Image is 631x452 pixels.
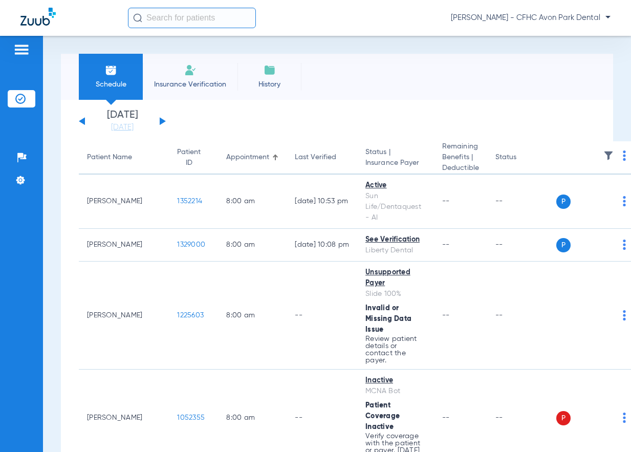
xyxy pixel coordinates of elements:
td: 8:00 AM [218,262,287,370]
span: 1352214 [177,198,202,205]
span: [PERSON_NAME] - CFHC Avon Park Dental [451,13,611,23]
div: MCNA Bot [365,386,426,397]
td: -- [487,262,556,370]
td: [PERSON_NAME] [79,175,169,229]
span: P [556,238,571,252]
img: Zuub Logo [20,8,56,26]
iframe: Chat Widget [580,403,631,452]
td: [PERSON_NAME] [79,229,169,262]
td: -- [287,262,357,370]
div: Last Verified [295,152,336,163]
td: 8:00 AM [218,175,287,229]
td: -- [487,175,556,229]
span: P [556,195,571,209]
td: [PERSON_NAME] [79,262,169,370]
div: Inactive [365,375,426,386]
div: Appointment [226,152,278,163]
span: 1225603 [177,312,204,319]
th: Remaining Benefits | [434,141,487,175]
p: Review patient details or contact the payer. [365,335,426,364]
img: group-dot-blue.svg [623,196,626,206]
li: [DATE] [92,110,153,133]
img: group-dot-blue.svg [623,310,626,320]
span: -- [442,198,450,205]
img: filter.svg [603,150,614,161]
img: Search Icon [133,13,142,23]
span: Insurance Verification [150,79,230,90]
input: Search for patients [128,8,256,28]
th: Status | [357,141,434,175]
div: Active [365,180,426,191]
th: Status [487,141,556,175]
span: History [245,79,294,90]
div: Patient Name [87,152,132,163]
td: -- [487,229,556,262]
a: [DATE] [92,122,153,133]
div: Unsupported Payer [365,267,426,289]
div: Appointment [226,152,269,163]
img: group-dot-blue.svg [623,150,626,161]
img: History [264,64,276,76]
td: [DATE] 10:08 PM [287,229,357,262]
div: Liberty Dental [365,245,426,256]
div: See Verification [365,234,426,245]
td: [DATE] 10:53 PM [287,175,357,229]
span: -- [442,241,450,248]
div: Sun Life/Dentaquest - AI [365,191,426,223]
span: Patient Coverage Inactive [365,402,400,431]
div: Slide 100% [365,289,426,299]
div: Patient ID [177,147,210,168]
span: 1052355 [177,414,205,421]
span: Schedule [86,79,135,90]
img: hamburger-icon [13,44,30,56]
span: P [556,411,571,425]
span: Insurance Payer [365,158,426,168]
img: Schedule [105,64,117,76]
span: -- [442,312,450,319]
span: -- [442,414,450,421]
div: Patient ID [177,147,201,168]
td: 8:00 AM [218,229,287,262]
span: 1329000 [177,241,205,248]
div: Last Verified [295,152,349,163]
span: Invalid or Missing Data Issue [365,305,411,333]
div: Patient Name [87,152,161,163]
span: Deductible [442,163,479,174]
img: group-dot-blue.svg [623,240,626,250]
img: Manual Insurance Verification [184,64,197,76]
